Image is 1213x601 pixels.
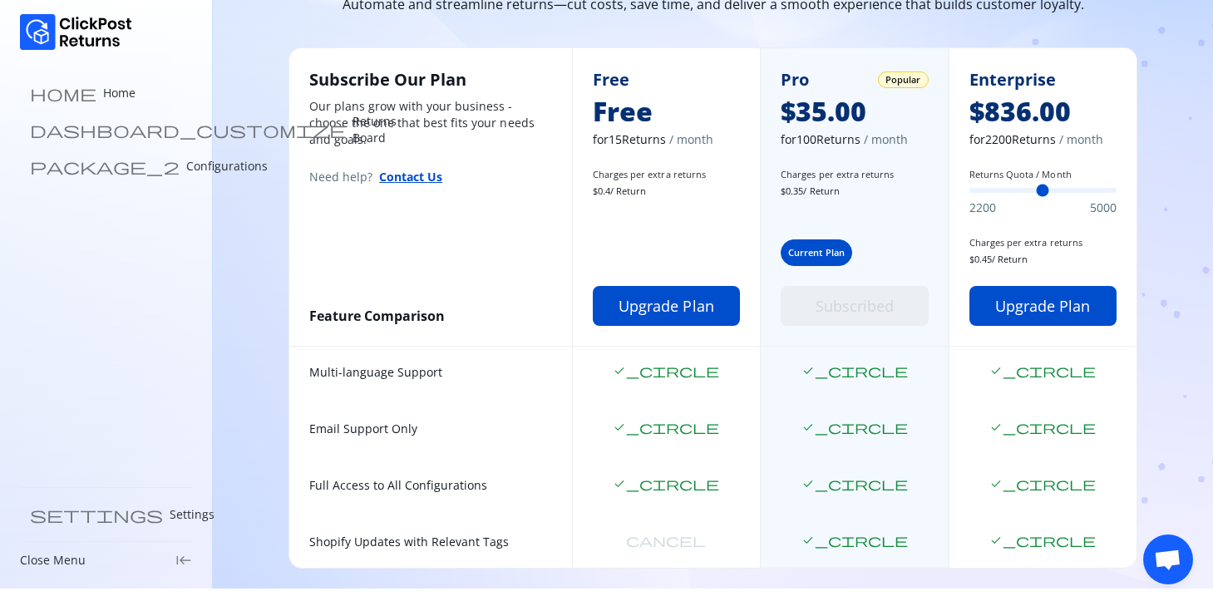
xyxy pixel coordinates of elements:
[309,364,552,381] span: Multi-language Support
[989,364,1096,377] span: check_circle
[593,68,629,91] span: Free
[801,364,908,377] span: check_circle
[801,477,908,490] span: check_circle
[309,421,552,437] span: Email Support Only
[885,73,920,86] span: Popular
[788,246,845,259] span: Current Plan
[309,68,552,91] h2: Subscribe Our Plan
[20,76,192,110] a: home Home
[969,68,1056,91] span: Enterprise
[593,286,740,326] button: Upgrade plan
[969,131,1117,148] span: for 2200 Returns
[781,95,928,128] span: $35.00
[626,534,706,547] span: cancel
[103,85,136,101] p: Home
[969,95,1117,128] span: $836.00
[20,150,192,183] a: package_2 Configurations
[186,158,268,175] p: Configurations
[969,286,1117,326] button: Upgrade plan
[593,185,740,198] span: $ 0.4 / Return
[969,168,1117,181] label: Returns Quota / Month
[379,168,442,185] button: Contact Us
[613,421,719,434] span: check_circle
[781,68,809,91] span: Pro
[989,534,1096,547] span: check_circle
[593,168,740,181] span: Charges per extra returns
[20,552,86,569] p: Close Menu
[30,506,163,523] span: settings
[613,364,719,377] span: check_circle
[309,477,552,494] span: Full Access to All Configurations
[781,131,928,148] span: for 100 Returns
[20,498,192,531] a: settings Settings
[175,552,192,569] span: keyboard_tab_rtl
[309,98,552,148] p: Our plans grow with your business - choose the one that best fits your needs and goals.
[309,169,372,185] span: Need help?
[30,121,346,138] span: dashboard_customize
[969,200,996,216] span: 2200
[20,113,192,146] a: dashboard_customize Returns Board
[170,506,214,523] p: Settings
[613,477,719,490] span: check_circle
[781,185,928,198] span: $ 0.35 / Return
[801,534,908,547] span: check_circle
[969,253,1117,266] span: $ 0.45 / Return
[353,113,397,146] p: Returns Board
[781,286,928,326] button: Subscribed
[20,14,132,50] img: Logo
[864,131,908,148] span: / month
[989,477,1096,490] span: check_circle
[969,236,1117,249] span: Charges per extra returns
[593,131,740,148] span: for 15 Returns
[781,168,928,181] span: Charges per extra returns
[1090,200,1117,216] span: 5000
[989,421,1096,434] span: check_circle
[1059,131,1103,148] span: / month
[20,552,192,569] div: Close Menukeyboard_tab_rtl
[593,95,740,128] span: Free
[30,158,180,175] span: package_2
[309,534,552,550] span: Shopify Updates with Relevant Tags
[30,85,96,101] span: home
[309,307,445,325] span: Feature Comparison
[801,421,908,434] span: check_circle
[669,131,713,148] span: / month
[1143,534,1193,584] div: Open chat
